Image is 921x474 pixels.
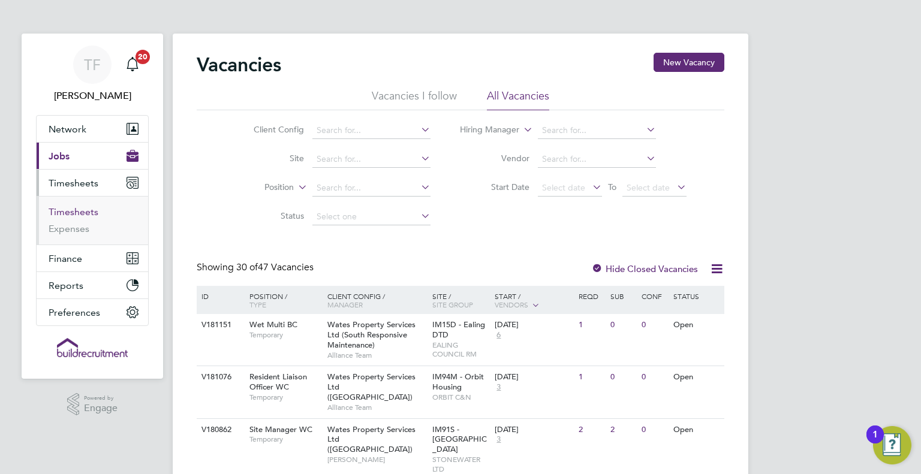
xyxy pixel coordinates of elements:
div: [DATE] [495,320,573,330]
div: Showing [197,261,316,274]
span: IM91S - [GEOGRAPHIC_DATA] [432,424,487,455]
label: Start Date [460,182,529,192]
span: Timesheets [49,177,98,189]
span: Type [249,300,266,309]
input: Search for... [312,180,431,197]
div: Open [670,419,723,441]
div: Position / [240,286,324,315]
span: Temporary [249,330,321,340]
div: 2 [576,419,607,441]
img: buildrec-logo-retina.png [57,338,128,357]
label: Position [225,182,294,194]
span: Site Manager WC [249,424,312,434]
span: IM94M - Orbit Housing [432,372,484,392]
div: Open [670,314,723,336]
nav: Main navigation [22,34,163,379]
span: Vendors [495,300,528,309]
a: Expenses [49,223,89,234]
span: To [604,179,620,195]
input: Select one [312,209,431,225]
div: 2 [607,419,639,441]
span: Jobs [49,150,70,162]
label: Client Config [235,124,304,135]
span: EALING COUNCIL RM [432,340,489,359]
span: 47 Vacancies [236,261,314,273]
label: Hide Closed Vacancies [591,263,698,274]
span: Wates Property Services Ltd ([GEOGRAPHIC_DATA]) [327,372,416,402]
span: Finance [49,253,82,264]
span: Wet Multi BC [249,319,297,330]
button: Timesheets [37,170,148,196]
div: 1 [576,366,607,388]
div: 0 [607,366,639,388]
a: TF[PERSON_NAME] [36,46,149,103]
button: Reports [37,272,148,298]
button: Open Resource Center, 1 new notification [873,426,911,464]
button: Preferences [37,299,148,325]
span: STONEWATER LTD [432,455,489,473]
span: Select date [542,182,585,193]
input: Search for... [538,151,656,168]
span: Preferences [49,307,100,318]
div: Open [670,366,723,388]
span: Temporary [249,434,321,444]
li: Vacancies I follow [372,89,457,110]
span: 3 [495,382,502,393]
label: Hiring Manager [450,124,519,136]
div: Client Config / [324,286,429,315]
label: Site [235,153,304,164]
li: All Vacancies [487,89,549,110]
input: Search for... [538,122,656,139]
span: ORBIT C&N [432,393,489,402]
div: [DATE] [495,425,573,435]
input: Search for... [312,122,431,139]
span: Wates Property Services Ltd ([GEOGRAPHIC_DATA]) [327,424,416,455]
div: 1 [872,434,878,450]
div: 0 [607,314,639,336]
div: 0 [639,419,670,441]
span: Alliance Team [327,351,426,360]
span: Tommie Ferry [36,89,149,103]
span: Alliance Team [327,403,426,412]
span: 6 [495,330,502,340]
div: V181151 [198,314,240,336]
a: 20 [121,46,145,84]
div: ID [198,286,240,306]
div: 0 [639,314,670,336]
label: Vendor [460,153,529,164]
span: 3 [495,434,502,445]
span: TF [84,57,101,73]
div: [DATE] [495,372,573,382]
h2: Vacancies [197,53,281,77]
div: Conf [639,286,670,306]
span: Site Group [432,300,473,309]
div: Reqd [576,286,607,306]
input: Search for... [312,151,431,168]
span: Select date [627,182,670,193]
div: Sub [607,286,639,306]
button: Jobs [37,143,148,169]
div: Timesheets [37,196,148,244]
label: Status [235,210,304,221]
a: Timesheets [49,206,98,218]
span: Wates Property Services Ltd (South Responsive Maintenance) [327,319,416,350]
span: Engage [84,403,118,413]
button: Finance [37,245,148,271]
div: Status [670,286,723,306]
div: Start / [492,286,576,316]
span: Manager [327,300,363,309]
a: Go to home page [36,338,149,357]
a: Powered byEngage [67,393,118,416]
div: 1 [576,314,607,336]
span: Temporary [249,393,321,402]
span: Resident Liaison Officer WC [249,372,307,392]
span: 30 of [236,261,258,273]
span: [PERSON_NAME] [327,455,426,464]
button: New Vacancy [654,53,724,72]
div: V181076 [198,366,240,388]
span: Powered by [84,393,118,403]
button: Network [37,116,148,142]
div: 0 [639,366,670,388]
span: Network [49,123,86,135]
span: Reports [49,280,83,291]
